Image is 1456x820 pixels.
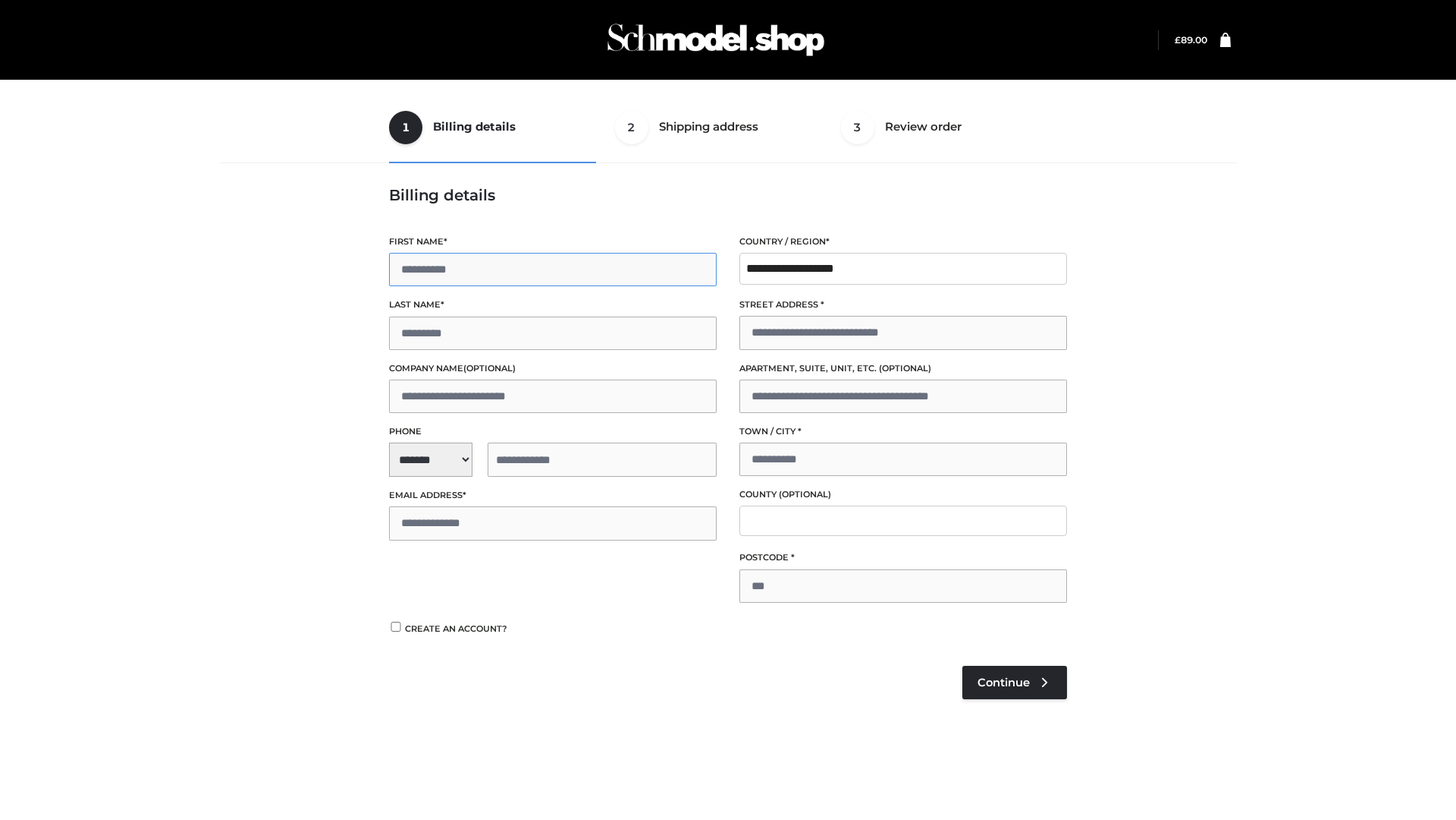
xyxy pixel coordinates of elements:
span: (optional) [463,363,516,374]
label: Phone [389,424,717,439]
span: (optional) [879,363,931,374]
img: Schmodel Admin 964 [602,10,830,70]
label: Street address [739,298,1067,312]
label: County [739,487,1067,502]
label: First name [389,235,717,249]
a: Continue [962,666,1067,699]
label: Company name [389,361,717,376]
label: Apartment, suite, unit, etc. [739,361,1067,376]
span: Continue [977,676,1030,689]
label: Postcode [739,550,1067,565]
span: (optional) [779,489,831,500]
span: Create an account? [405,623,507,634]
label: Last name [389,298,717,312]
span: £ [1175,34,1181,46]
label: Email address [389,488,717,503]
a: £89.00 [1175,34,1207,46]
label: Country / Region [739,235,1067,249]
label: Town / City [739,424,1067,439]
h3: Billing details [389,186,1067,204]
input: Create an account? [389,622,403,632]
bdi: 89.00 [1175,34,1207,46]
